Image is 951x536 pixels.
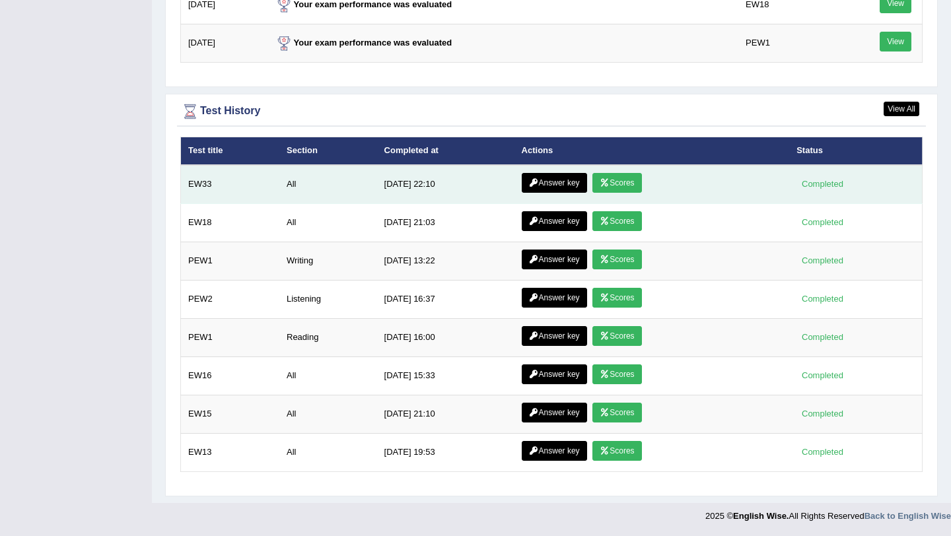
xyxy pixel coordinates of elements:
td: Reading [279,318,377,356]
a: View All [884,102,919,116]
td: [DATE] 22:10 [377,165,514,204]
div: Completed [796,292,848,306]
td: [DATE] 19:53 [377,433,514,471]
a: Scores [592,211,641,231]
a: Scores [592,403,641,422]
div: Completed [796,368,848,382]
td: [DATE] 21:03 [377,203,514,242]
td: All [279,356,377,395]
td: [DATE] 13:22 [377,242,514,280]
td: [DATE] [181,24,267,63]
strong: Your exam performance was evaluated [274,38,452,48]
a: Scores [592,326,641,346]
th: Test title [181,137,280,165]
td: PEW2 [181,280,280,318]
td: PEW1 [181,318,280,356]
td: EW33 [181,165,280,204]
td: All [279,165,377,204]
td: EW18 [181,203,280,242]
td: Writing [279,242,377,280]
td: EW13 [181,433,280,471]
a: Answer key [522,326,587,346]
a: Answer key [522,441,587,461]
a: Answer key [522,288,587,308]
div: Completed [796,407,848,420]
a: Answer key [522,250,587,269]
td: PEW1 [738,24,843,63]
a: Answer key [522,211,587,231]
div: Completed [796,177,848,191]
div: 2025 © All Rights Reserved [705,503,951,522]
td: All [279,395,377,433]
td: PEW1 [181,242,280,280]
div: Completed [796,253,848,267]
a: Scores [592,250,641,269]
td: Listening [279,280,377,318]
a: Answer key [522,403,587,422]
a: Scores [592,173,641,193]
div: Completed [796,445,848,459]
td: [DATE] 21:10 [377,395,514,433]
th: Actions [514,137,790,165]
td: EW16 [181,356,280,395]
th: Completed at [377,137,514,165]
td: [DATE] 16:37 [377,280,514,318]
a: Answer key [522,173,587,193]
td: EW15 [181,395,280,433]
th: Section [279,137,377,165]
td: [DATE] 15:33 [377,356,514,395]
a: Scores [592,364,641,384]
a: Scores [592,288,641,308]
a: Back to English Wise [864,511,951,521]
div: Completed [796,215,848,229]
div: Completed [796,330,848,344]
div: Test History [180,102,923,121]
td: All [279,433,377,471]
a: Answer key [522,364,587,384]
a: Scores [592,441,641,461]
th: Status [789,137,922,165]
td: [DATE] 16:00 [377,318,514,356]
td: All [279,203,377,242]
strong: English Wise. [733,511,789,521]
a: View [880,32,911,51]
